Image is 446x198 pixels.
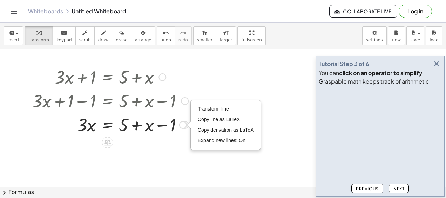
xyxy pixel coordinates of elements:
[94,26,113,45] button: draw
[393,186,404,191] span: Next
[198,138,245,143] span: Expand new lines: On
[319,69,441,86] div: You can . Graspable math keeps track of arithmetic.
[241,38,262,42] span: fullscreen
[28,8,63,15] a: Whiteboards
[410,38,420,42] span: save
[178,38,188,42] span: redo
[75,26,95,45] button: scrub
[161,38,171,42] span: undo
[25,26,53,45] button: transform
[193,26,216,45] button: format_sizesmaller
[79,38,91,42] span: scrub
[56,38,72,42] span: keypad
[388,26,405,45] button: new
[220,38,232,42] span: larger
[216,26,236,45] button: format_sizelarger
[392,38,401,42] span: new
[112,26,131,45] button: erase
[53,26,76,45] button: keyboardkeypad
[319,60,369,68] div: Tutorial Step 3 of 6
[339,69,422,77] b: click on an operator to simplify
[406,26,424,45] button: save
[4,26,23,45] button: insert
[157,26,175,45] button: undoundo
[198,127,254,133] span: Copy derivation as LaTeX
[198,117,240,122] span: Copy line as LaTeX
[223,29,229,37] i: format_size
[201,29,208,37] i: format_size
[237,26,265,45] button: fullscreen
[162,29,169,37] i: undo
[198,106,229,112] span: Transform line
[356,186,379,191] span: Previous
[180,29,187,37] i: redo
[329,5,397,18] button: Collaborate Live
[116,38,127,42] span: erase
[389,184,409,193] button: Next
[366,38,383,42] span: settings
[28,38,49,42] span: transform
[197,38,212,42] span: smaller
[426,26,442,45] button: load
[399,5,432,18] button: Log in
[7,38,19,42] span: insert
[335,8,391,14] span: Collaborate Live
[351,184,383,193] button: Previous
[102,137,113,148] div: Apply the same math to both sides of the equation
[362,26,387,45] button: settings
[61,29,67,37] i: keyboard
[98,38,109,42] span: draw
[131,26,155,45] button: arrange
[8,6,20,17] button: Toggle navigation
[175,26,192,45] button: redoredo
[135,38,151,42] span: arrange
[430,38,439,42] span: load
